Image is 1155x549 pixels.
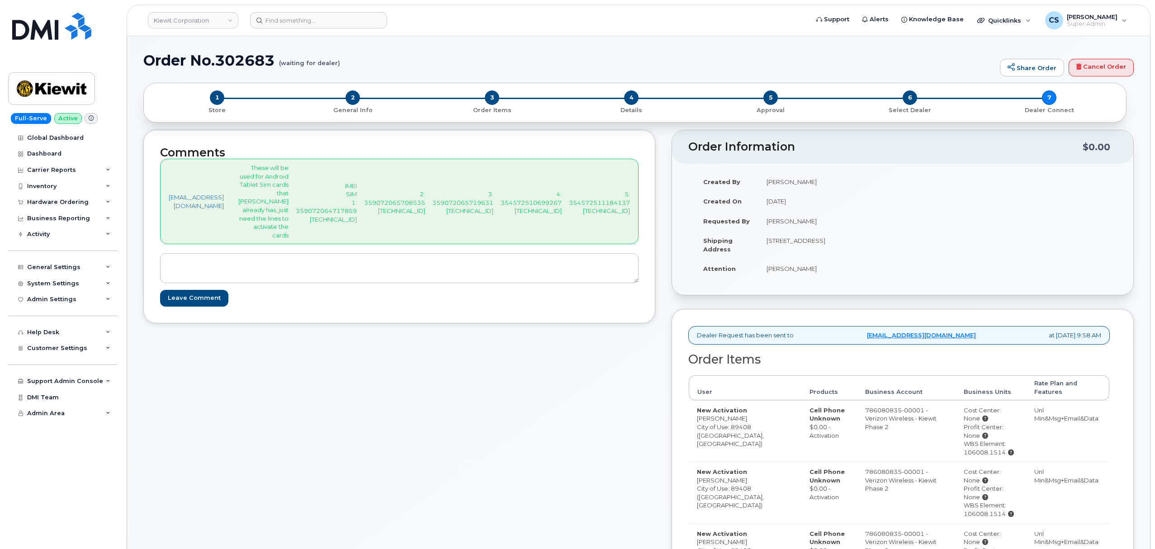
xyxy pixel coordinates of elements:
[758,231,896,259] td: [STREET_ADDRESS]
[758,259,896,279] td: [PERSON_NAME]
[169,193,224,210] a: [EMAIL_ADDRESS][DOMAIN_NAME]
[964,423,1018,440] div: Profit Center: None
[964,501,1018,518] div: WBS Element: 106008.1514
[279,52,340,66] small: (waiting for dealer)
[867,331,976,340] a: [EMAIL_ADDRESS][DOMAIN_NAME]
[844,106,976,114] p: Select Dealer
[903,90,917,105] span: 6
[809,407,845,422] strong: Cell Phone Unknown
[151,105,283,114] a: 1 Store
[689,462,801,523] td: [PERSON_NAME] City of Use: 89408 ([GEOGRAPHIC_DATA], [GEOGRAPHIC_DATA])
[287,106,419,114] p: General Info
[697,407,747,414] strong: New Activation
[432,190,493,215] p: 3: 359072065719631 [TECHNICAL_ID]
[857,400,955,462] td: 786080835-00001 - Verizon Wireless - Kiewit Phase 2
[964,484,1018,501] div: Profit Center: None
[809,530,845,546] strong: Cell Phone Unknown
[758,191,896,211] td: [DATE]
[688,326,1110,345] div: Dealer Request has been sent to at [DATE] 9:58 AM
[1026,462,1109,523] td: Unl Min&Msg+Email&Data
[1083,138,1110,156] div: $0.00
[1069,59,1134,77] a: Cancel Order
[705,106,837,114] p: Approval
[426,106,558,114] p: Order Items
[160,147,639,159] h2: Comments
[346,90,360,105] span: 2
[801,375,857,400] th: Products
[801,400,857,462] td: $0.00 - Activation
[697,468,747,475] strong: New Activation
[701,105,840,114] a: 5 Approval
[422,105,562,114] a: 3 Order Items
[688,141,1083,153] h2: Order Information
[763,90,778,105] span: 5
[703,178,740,185] strong: Created By
[562,105,701,114] a: 4 Details
[569,190,630,215] p: 5: 354572511184137 [TECHNICAL_ID]
[689,400,801,462] td: [PERSON_NAME] City of Use: 89408 ([GEOGRAPHIC_DATA], [GEOGRAPHIC_DATA])
[238,164,289,239] p: These will be used for Android Tablet Sim cards that [PERSON_NAME] already has, just need the lin...
[964,468,1018,484] div: Cost Center: None
[758,211,896,231] td: [PERSON_NAME]
[210,90,224,105] span: 1
[155,106,279,114] p: Store
[1026,375,1109,400] th: Rate Plan and Features
[964,440,1018,456] div: WBS Element: 106008.1514
[703,265,736,272] strong: Attention
[703,218,750,225] strong: Requested By
[624,90,639,105] span: 4
[501,190,562,215] p: 4: 354572510699267 [TECHNICAL_ID]
[689,375,801,400] th: User
[857,462,955,523] td: 786080835-00001 - Verizon Wireless - Kiewit Phase 2
[758,172,896,192] td: [PERSON_NAME]
[296,182,357,224] p: IMEI SIM 1: 359072064717859 [TECHNICAL_ID]
[688,353,1110,366] h2: Order Items
[840,105,980,114] a: 6 Select Dealer
[703,237,733,253] strong: Shipping Address
[565,106,697,114] p: Details
[1116,510,1148,542] iframe: Messenger Launcher
[801,462,857,523] td: $0.00 - Activation
[485,90,499,105] span: 3
[143,52,995,68] h1: Order No.302683
[956,375,1026,400] th: Business Units
[697,530,747,537] strong: New Activation
[1026,400,1109,462] td: Unl Min&Msg+Email&Data
[964,530,1018,546] div: Cost Center: None
[160,290,228,307] input: Leave Comment
[364,190,425,215] p: 2: 359072065708535 [TECHNICAL_ID]
[1000,59,1064,77] a: Share Order
[703,198,742,205] strong: Created On
[857,375,955,400] th: Business Account
[283,105,422,114] a: 2 General Info
[809,468,845,484] strong: Cell Phone Unknown
[964,406,1018,423] div: Cost Center: None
